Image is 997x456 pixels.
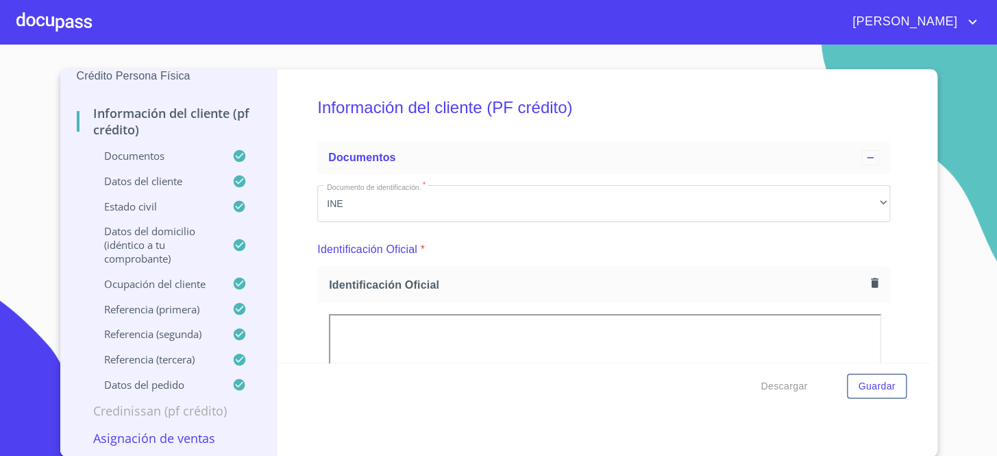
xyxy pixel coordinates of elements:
p: Datos del cliente [77,174,233,188]
span: Descargar [761,378,807,395]
h5: Información del cliente (PF crédito) [317,80,890,136]
span: Identificación Oficial [329,278,865,292]
div: INE [317,185,890,222]
p: Documentos [77,149,233,163]
p: Información del cliente (PF crédito) [77,105,261,138]
p: Crédito Persona Física [77,68,261,84]
button: account of current user [842,11,981,33]
p: Referencia (primera) [77,302,233,316]
p: Credinissan (PF crédito) [77,403,261,419]
p: Referencia (tercera) [77,352,233,366]
p: Datos del pedido [77,378,233,392]
p: Datos del domicilio (idéntico a tu comprobante) [77,224,233,265]
button: Descargar [755,374,813,399]
p: Ocupación del Cliente [77,277,233,291]
span: [PERSON_NAME] [842,11,964,33]
p: Referencia (segunda) [77,327,233,341]
button: Guardar [847,374,906,399]
span: Guardar [858,378,895,395]
span: Documentos [328,152,395,163]
p: Identificación Oficial [317,241,417,258]
p: Estado Civil [77,200,233,213]
p: Asignación de Ventas [77,430,261,446]
div: Documentos [317,141,890,174]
